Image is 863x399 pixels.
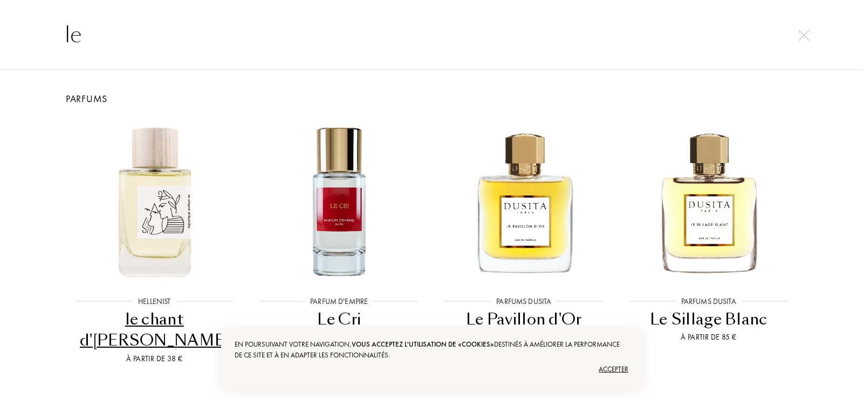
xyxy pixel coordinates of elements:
[247,106,432,378] a: Le CriParfum d'EmpireLe CriÀ partir de 130 €
[235,361,628,378] div: Accepter
[54,91,809,106] div: Parfums
[251,309,428,330] div: Le Cri
[305,296,373,307] div: Parfum d'Empire
[617,106,802,378] a: Le Sillage BlancParfums DusitaLe Sillage BlancÀ partir de 85 €
[66,353,243,364] div: À partir de 38 €
[626,118,792,284] img: Le Sillage Blanc
[436,309,612,330] div: Le Pavillon d'Or
[352,340,494,349] span: vous acceptez l'utilisation de «cookies»
[432,106,617,378] a: Le Pavillon d'OrParfums DusitaLe Pavillon d'OrÀ partir de 55 €
[66,309,243,351] div: le chant d'[PERSON_NAME]
[676,296,742,307] div: Parfums Dusita
[133,296,176,307] div: Hellenist
[71,118,237,284] img: le chant d'Achille
[43,18,820,51] input: Rechercher
[798,30,810,41] img: cross.svg
[235,339,628,361] div: En poursuivant votre navigation, destinés à améliorer la performance de ce site et à en adapter l...
[621,332,797,343] div: À partir de 85 €
[491,296,557,307] div: Parfums Dusita
[441,118,607,284] img: Le Pavillon d'Or
[621,309,797,330] div: Le Sillage Blanc
[62,106,247,378] a: le chant d'AchilleHellenistle chant d'[PERSON_NAME]À partir de 38 €
[256,118,422,284] img: Le Cri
